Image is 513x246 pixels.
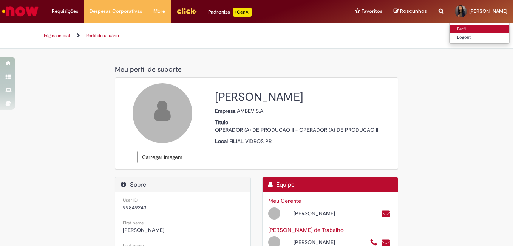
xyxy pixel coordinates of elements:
a: Perfil do usuário [86,33,119,39]
a: Logout [450,33,509,42]
a: Perfil [450,25,509,33]
a: Página inicial [44,33,70,39]
img: ServiceNow [1,4,40,19]
span: Despesas Corporativas [90,8,142,15]
span: Rascunhos [400,8,427,15]
div: [PERSON_NAME] [288,238,364,246]
h3: Meu Gerente [268,198,392,204]
strong: Título [215,119,230,126]
h2: Sobre [121,181,245,188]
strong: Empresa [215,107,237,114]
h2: Equipe [268,181,392,188]
div: Open Profile: Simone Queiroz De Araujo [263,206,364,220]
span: AMBEV S.A. [237,107,264,114]
span: OPERADOR (A) DE PRODUCAO II - OPERADOR (A) DE PRODUCAO II [215,126,378,133]
p: +GenAi [233,8,252,17]
span: 99849243 [123,204,147,211]
small: User ID [123,197,138,203]
span: FILIAL VIDROS PR [229,138,272,145]
img: click_logo_yellow_360x200.png [176,5,197,17]
a: Rascunhos [394,8,427,15]
span: More [153,8,165,15]
div: Padroniza [208,8,252,17]
a: Enviar um e-mail para 99802297@ambev.com.br [381,210,391,218]
span: [PERSON_NAME] [123,227,164,234]
strong: Local [215,138,229,145]
button: Carregar imagem [137,151,187,163]
small: First name [123,220,144,226]
span: Requisições [52,8,78,15]
ul: Trilhas de página [41,29,324,43]
div: [PERSON_NAME] [288,210,364,217]
h2: [PERSON_NAME] [215,91,392,103]
h3: [PERSON_NAME] de Trabalho [268,227,392,234]
span: Meu perfil de suporte [115,65,182,74]
span: Favoritos [362,8,382,15]
span: [PERSON_NAME] [469,8,507,14]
